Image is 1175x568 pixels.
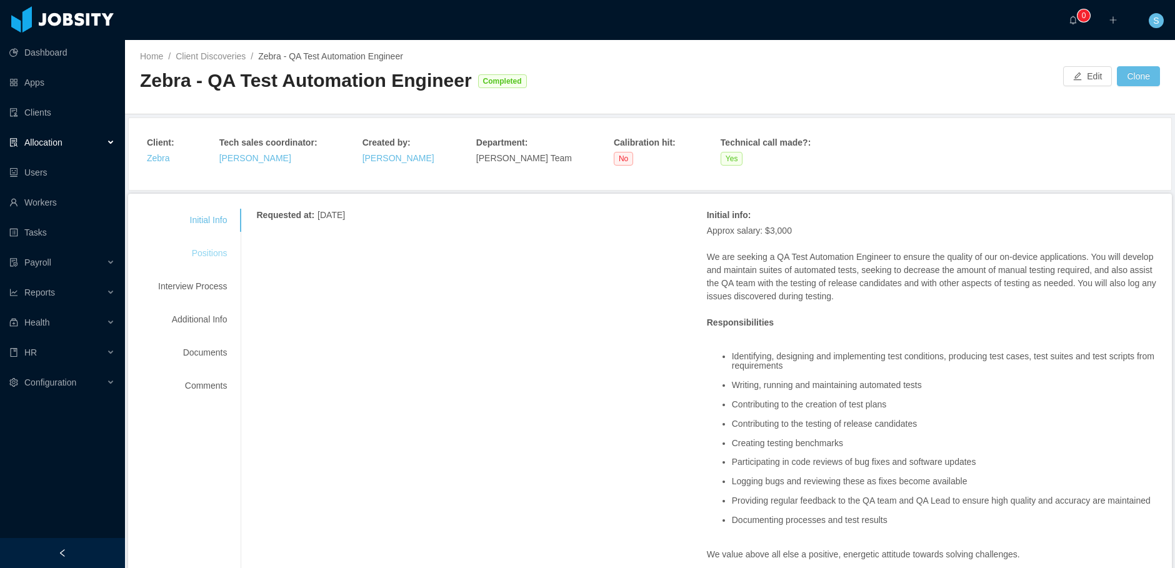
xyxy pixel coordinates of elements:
i: icon: medicine-box [9,318,18,327]
span: [DATE] [317,210,345,220]
span: Reports [24,287,55,297]
span: Payroll [24,257,51,267]
span: / [168,51,171,61]
span: Completed [478,74,527,88]
li: Contributing to the testing of release candidates [732,419,1157,429]
span: No [614,152,633,166]
li: Documenting processes and test results [732,516,1157,525]
div: Initial Info [143,209,242,232]
a: Home [140,51,163,61]
button: Clone [1117,66,1160,86]
strong: Department : [476,137,527,147]
button: icon: editEdit [1063,66,1112,86]
span: HR [24,347,37,357]
li: Writing, running and maintaining automated tests [732,381,1157,390]
i: icon: plus [1109,16,1117,24]
strong: Created by : [362,137,411,147]
strong: Tech sales coordinator : [219,137,317,147]
a: icon: robotUsers [9,160,115,185]
p: Approx salary: $3,000 We are seeking a QA Test Automation Engineer to ensure the quality of our o... [707,224,1157,303]
div: Documents [143,341,242,364]
strong: Client : [147,137,174,147]
p: We value above all else a positive, energetic attitude towards solving challenges. [707,548,1157,561]
a: Zebra [147,153,170,163]
strong: Initial info : [707,210,751,220]
span: S [1153,13,1159,28]
a: icon: profileTasks [9,220,115,245]
strong: Calibration hit : [614,137,676,147]
sup: 0 [1077,9,1090,22]
span: / [251,51,253,61]
div: Zebra - QA Test Automation Engineer [140,68,472,94]
div: Additional Info [143,308,242,331]
i: icon: line-chart [9,288,18,297]
li: Logging bugs and reviewing these as fixes become available [732,477,1157,486]
li: Providing regular feedback to the QA team and QA Lead to ensure high quality and accuracy are mai... [732,496,1157,506]
a: Client Discoveries [176,51,246,61]
a: [PERSON_NAME] [219,153,291,163]
div: Interview Process [143,275,242,298]
a: [PERSON_NAME] [362,153,434,163]
strong: Technical call made? : [721,137,811,147]
a: icon: auditClients [9,100,115,125]
li: Participating in code reviews of bug fixes and software updates [732,457,1157,467]
li: Contributing to the creation of test plans [732,400,1157,409]
li: Identifying, designing and implementing test conditions, producing test cases, test suites and te... [732,352,1157,371]
li: Creating testing benchmarks [732,439,1157,448]
div: Positions [143,242,242,265]
strong: Responsibilities [707,317,774,327]
a: icon: pie-chartDashboard [9,40,115,65]
i: icon: solution [9,138,18,147]
span: Health [24,317,49,327]
a: icon: userWorkers [9,190,115,215]
i: icon: bell [1069,16,1077,24]
span: Configuration [24,377,76,387]
div: Comments [143,374,242,397]
i: icon: setting [9,378,18,387]
a: icon: appstoreApps [9,70,115,95]
i: icon: file-protect [9,258,18,267]
span: [PERSON_NAME] Team [476,153,572,163]
i: icon: book [9,348,18,357]
strong: Requested at : [256,210,314,220]
span: Zebra - QA Test Automation Engineer [258,51,403,61]
span: Allocation [24,137,62,147]
span: Yes [721,152,743,166]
